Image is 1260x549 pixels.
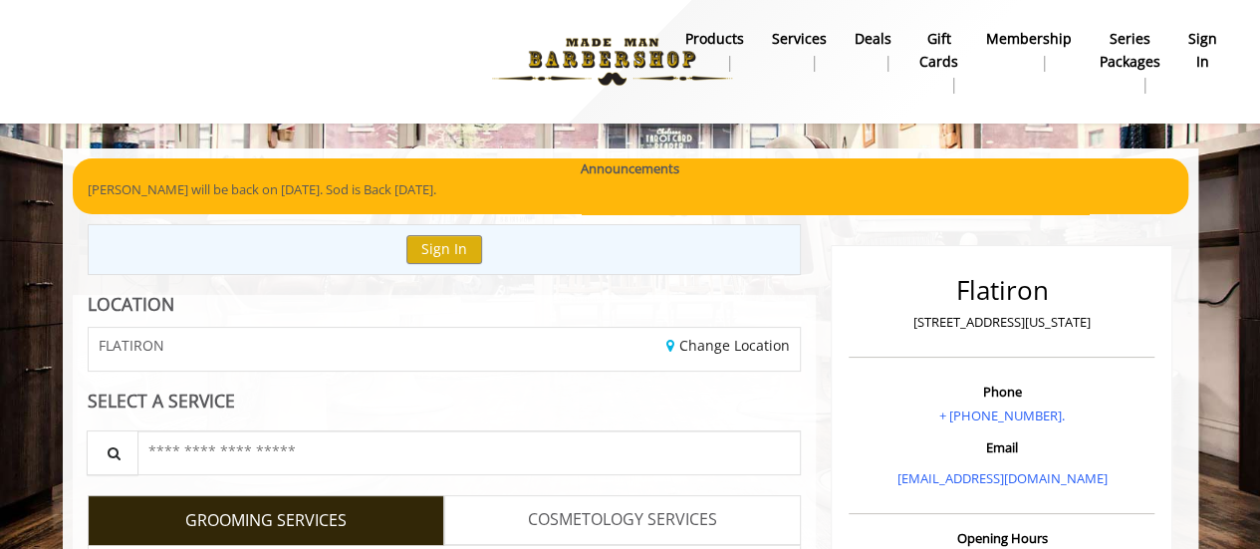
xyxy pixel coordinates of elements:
span: GROOMING SERVICES [185,508,347,534]
a: [EMAIL_ADDRESS][DOMAIN_NAME] [896,469,1107,487]
a: DealsDeals [841,25,905,77]
a: Gift cardsgift cards [905,25,972,99]
button: Service Search [87,430,138,475]
b: Membership [986,28,1072,50]
a: MembershipMembership [972,25,1086,77]
a: ServicesServices [758,25,841,77]
a: Series packagesSeries packages [1086,25,1174,99]
img: Made Man Barbershop logo [475,7,749,117]
b: sign in [1188,28,1217,73]
b: Series packages [1100,28,1160,73]
b: LOCATION [88,292,174,316]
button: Sign In [406,235,482,264]
p: [STREET_ADDRESS][US_STATE] [854,312,1149,333]
h2: Flatiron [854,276,1149,305]
span: COSMETOLOGY SERVICES [528,507,717,533]
h3: Phone [854,385,1149,399]
a: Productsproducts [671,25,758,77]
b: Services [772,28,827,50]
span: FLATIRON [99,338,164,353]
a: Change Location [666,336,790,355]
h3: Email [854,440,1149,454]
a: + [PHONE_NUMBER]. [939,407,1065,424]
b: products [685,28,744,50]
p: [PERSON_NAME] will be back on [DATE]. Sod is Back [DATE]. [88,179,1173,200]
b: gift cards [919,28,958,73]
b: Deals [855,28,891,50]
div: SELECT A SERVICE [88,392,802,411]
a: sign insign in [1174,25,1231,77]
h3: Opening Hours [849,531,1154,545]
b: Announcements [581,158,679,179]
